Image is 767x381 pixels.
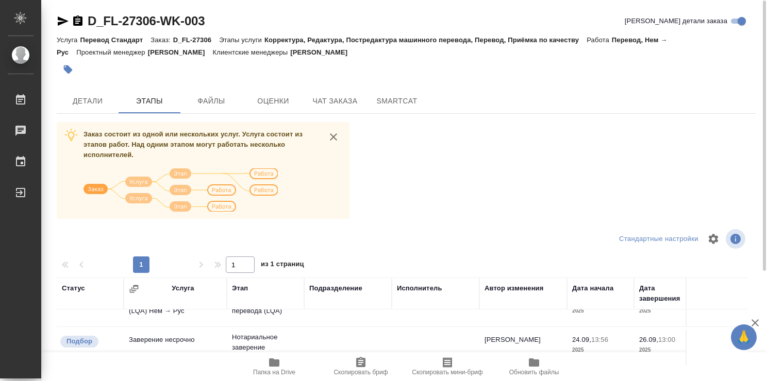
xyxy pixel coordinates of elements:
[572,336,591,343] p: 24.09,
[129,284,139,294] button: Сгруппировать
[639,336,658,343] p: 26.09,
[219,36,264,44] p: Этапы услуги
[124,330,227,366] td: Заверение несрочно
[412,369,482,376] span: Скопировать мини-бриф
[572,283,613,293] div: Дата начала
[310,95,360,108] span: Чат заказа
[372,95,422,108] span: SmartCat
[264,36,587,44] p: Корректура, Редактура, Постредактура машинного перевода, Перевод, Приёмка по качеству
[735,326,753,348] span: 🙏
[80,36,151,44] p: Перевод Стандарт
[509,369,559,376] span: Обновить файлы
[172,283,194,293] div: Услуга
[572,345,629,355] p: 2025
[587,36,612,44] p: Работа
[639,283,696,304] div: Дата завершения
[66,336,92,347] p: Подбор
[62,283,85,293] div: Статус
[701,227,726,251] span: Настроить таблицу
[151,36,173,44] p: Заказ:
[491,352,577,381] button: Обновить файлы
[232,332,299,363] p: Нотариальное заверение подлинности по...
[84,130,303,159] span: Заказ состоит из одной или нескольких услуг. Услуга состоит из этапов работ. Над одним этапом мог...
[485,283,543,293] div: Автор изменения
[187,95,236,108] span: Файлы
[148,48,213,56] p: [PERSON_NAME]
[326,129,341,145] button: close
[639,306,696,316] p: 2025
[248,95,298,108] span: Оценки
[88,14,205,28] a: D_FL-27306-WK-003
[57,36,80,44] p: Услуга
[231,352,318,381] button: Папка на Drive
[232,283,248,293] div: Этап
[213,48,291,56] p: Клиентские менеджеры
[57,15,69,27] button: Скопировать ссылку для ЯМессенджера
[72,15,84,27] button: Скопировать ссылку
[616,231,701,247] div: split button
[639,345,696,355] p: 2025
[125,95,174,108] span: Этапы
[334,369,388,376] span: Скопировать бриф
[173,36,219,44] p: D_FL-27306
[591,336,608,343] p: 13:56
[318,352,404,381] button: Скопировать бриф
[63,95,112,108] span: Детали
[397,283,442,293] div: Исполнитель
[261,258,304,273] span: из 1 страниц
[76,48,147,56] p: Проектный менеджер
[404,352,491,381] button: Скопировать мини-бриф
[658,336,675,343] p: 13:00
[479,330,567,366] td: [PERSON_NAME]
[731,324,757,350] button: 🙏
[726,229,747,249] span: Посмотреть информацию
[57,58,79,81] button: Добавить тэг
[290,48,355,56] p: [PERSON_NAME]
[309,283,362,293] div: Подразделение
[253,369,295,376] span: Папка на Drive
[625,16,727,26] span: [PERSON_NAME] детали заказа
[572,306,629,316] p: 2025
